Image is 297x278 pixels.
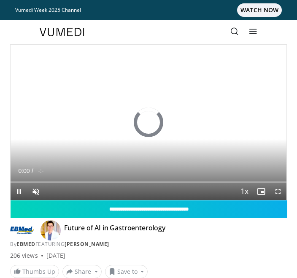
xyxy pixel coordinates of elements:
[38,167,43,174] span: -:-
[11,45,286,200] video-js: Video Player
[18,167,30,174] span: 0:00
[11,181,286,183] div: Progress Bar
[32,167,33,174] span: /
[16,240,35,248] a: EBMed
[15,3,282,17] a: Vumedi Week 2025 ChannelWATCH NOW
[46,251,65,260] div: [DATE]
[10,240,287,248] div: By FEATURING
[40,28,84,36] img: VuMedi Logo
[65,240,109,248] a: [PERSON_NAME]
[27,183,44,200] button: Unmute
[270,183,286,200] button: Fullscreen
[10,224,34,237] img: EBMed
[237,3,282,17] span: WATCH NOW
[236,183,253,200] button: Playback Rate
[253,183,270,200] button: Enable picture-in-picture mode
[40,220,61,240] img: Avatar
[11,183,27,200] button: Pause
[10,251,38,260] span: 206 views
[64,224,165,237] h4: Future of AI in Gastroenterology
[10,265,59,278] a: Thumbs Up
